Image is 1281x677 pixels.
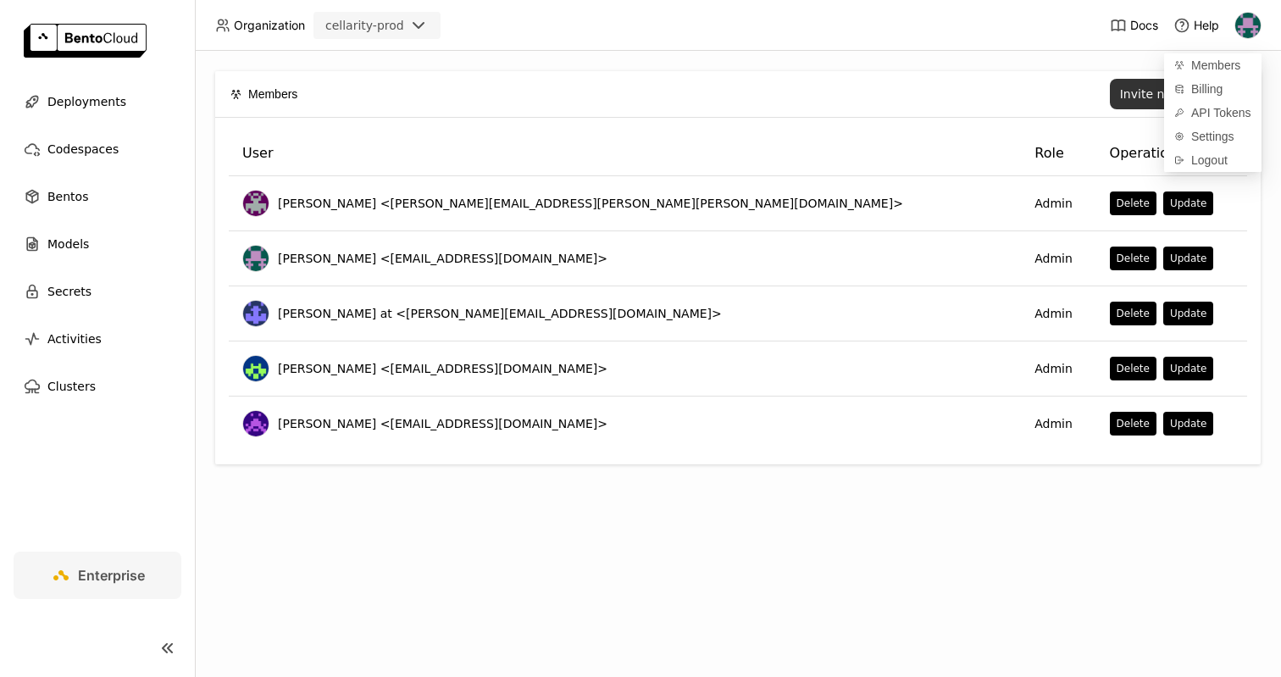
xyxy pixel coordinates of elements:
th: Role [1021,131,1095,176]
span: Codespaces [47,139,119,159]
button: Update [1163,302,1213,325]
td: Admin [1021,341,1095,397]
a: Deployments [14,85,181,119]
span: Clusters [47,376,96,397]
button: Update [1163,412,1213,436]
span: API Tokens [1191,105,1251,120]
span: [PERSON_NAME] <[EMAIL_ADDRESS][DOMAIN_NAME]> [278,250,607,267]
td: Admin [1021,176,1095,231]
div: Invite new member [1120,87,1235,101]
img: Harry at [243,301,269,326]
a: Activities [14,322,181,356]
span: Billing [1191,81,1223,97]
span: [PERSON_NAME] <[EMAIL_ADDRESS][DOMAIN_NAME]> [278,415,607,432]
th: Operation [1096,131,1247,176]
span: Organization [234,18,305,33]
img: Sauyon Lee [243,411,269,436]
button: Delete [1110,412,1156,436]
img: logo [24,24,147,58]
span: Members [1191,58,1240,73]
span: Docs [1130,18,1158,33]
span: Enterprise [78,567,145,584]
a: API Tokens [1164,101,1262,125]
span: Members [248,85,297,103]
td: Admin [1021,397,1095,451]
span: Deployments [47,92,126,112]
a: Members [1164,53,1262,77]
span: Activities [47,329,102,349]
span: [PERSON_NAME] <[EMAIL_ADDRESS][DOMAIN_NAME]> [278,360,607,377]
button: Update [1163,357,1213,380]
span: Bentos [47,186,88,207]
a: Codespaces [14,132,181,166]
a: Models [14,227,181,261]
td: Admin [1021,286,1095,341]
img: James Gatter [243,356,269,381]
button: Update [1163,191,1213,215]
span: Secrets [47,281,91,302]
button: Delete [1110,302,1156,325]
div: cellarity-prod [325,17,404,34]
img: Juan Corchado [243,191,269,216]
span: Logout [1191,153,1228,168]
a: Docs [1110,17,1158,34]
button: Update [1163,247,1213,270]
button: Delete [1110,247,1156,270]
span: Settings [1191,129,1234,144]
a: Secrets [14,275,181,308]
button: Invite new member [1110,79,1245,109]
th: User [229,131,1021,176]
div: Help [1173,17,1219,34]
a: Settings [1164,125,1262,148]
span: [PERSON_NAME] <[PERSON_NAME][EMAIL_ADDRESS][PERSON_NAME][PERSON_NAME][DOMAIN_NAME]> [278,195,903,212]
span: Models [47,234,89,254]
button: Delete [1110,357,1156,380]
a: Billing [1164,77,1262,101]
a: Bentos [14,180,181,214]
img: Ragy [243,246,269,271]
span: [PERSON_NAME] at <[PERSON_NAME][EMAIL_ADDRESS][DOMAIN_NAME]> [278,305,722,322]
span: Help [1194,18,1219,33]
td: Admin [1021,231,1095,286]
img: Ragy [1235,13,1261,38]
button: Delete [1110,191,1156,215]
a: Clusters [14,369,181,403]
div: Logout [1164,148,1262,172]
input: Selected cellarity-prod. [406,18,408,35]
a: Enterprise [14,552,181,599]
